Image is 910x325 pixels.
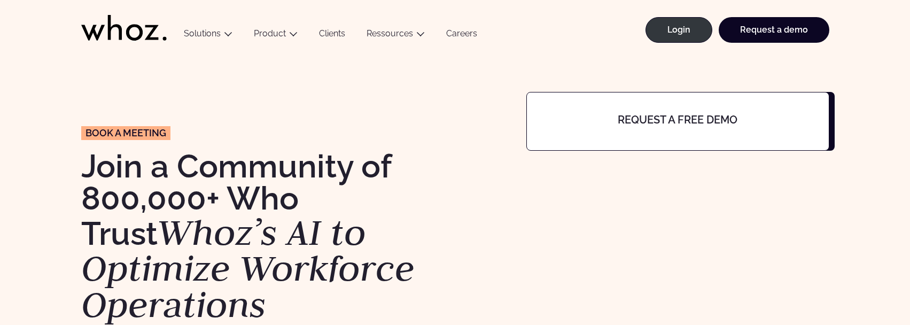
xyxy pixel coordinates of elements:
button: Ressources [356,28,435,43]
a: Login [645,17,712,43]
a: Careers [435,28,488,43]
span: Book a meeting [85,128,166,138]
a: Product [254,28,286,38]
a: Clients [308,28,356,43]
h4: Request a free demo [560,114,795,126]
a: Request a demo [719,17,829,43]
button: Product [243,28,308,43]
a: Ressources [367,28,413,38]
button: Solutions [173,28,243,43]
h1: Join a Community of 800,000+ Who Trust [81,150,445,323]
